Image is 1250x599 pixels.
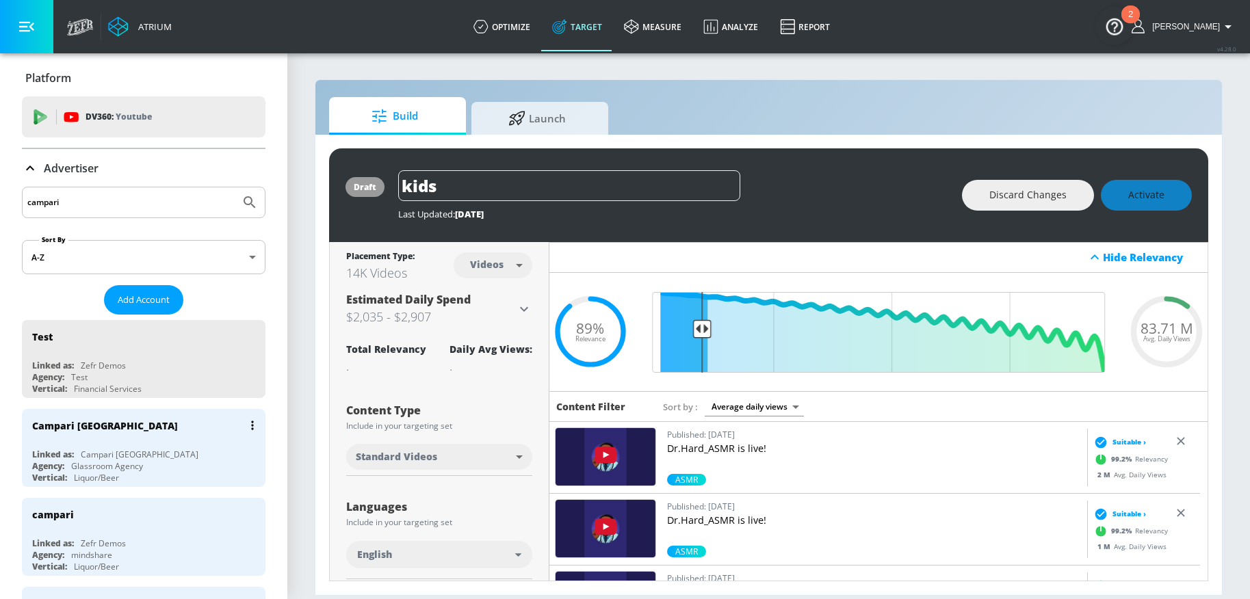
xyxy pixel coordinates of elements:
[22,96,265,137] div: DV360: Youtube
[81,360,126,371] div: Zefr Demos
[346,518,532,527] div: Include in your targeting set
[346,292,532,326] div: Estimated Daily Spend$2,035 - $2,907
[455,208,484,220] span: [DATE]
[667,474,706,485] div: 99.2%
[667,546,706,557] div: 99.2%
[22,409,265,487] div: Campari [GEOGRAPHIC_DATA]Linked as:Campari [GEOGRAPHIC_DATA]Agency:Glassroom AgencyVertical:Liquo...
[346,250,415,265] div: Placement Type:
[346,343,426,356] div: Total Relevancy
[1141,321,1193,336] span: 83.71 M
[556,500,655,557] img: CiwlwoPeXxA
[32,330,53,343] div: Test
[86,109,152,124] p: DV360:
[1090,436,1145,449] div: Suitable ›
[576,321,604,336] span: 89%
[769,2,841,51] a: Report
[575,336,606,343] span: Relevance
[663,401,698,413] span: Sort by
[1090,449,1167,470] div: Relevancy
[22,320,265,398] div: TestLinked as:Zefr DemosAgency:TestVertical:Financial Services
[705,397,804,416] div: Average daily views
[22,498,265,576] div: campariLinked as:Zefr DemosAgency:mindshareVertical:Liquor/Beer
[962,180,1094,211] button: Discard Changes
[1090,470,1166,480] div: Avg. Daily Views
[1110,454,1134,464] span: 99.2 %
[1112,437,1145,447] span: Suitable ›
[74,561,119,572] div: Liquor/Beer
[667,499,1082,546] a: Published: [DATE]Dr.Hard_ASMR is live!
[667,546,706,557] span: ASMR
[133,21,172,33] div: Atrium
[81,449,198,460] div: Campari [GEOGRAPHIC_DATA]
[1090,542,1166,552] div: Avg. Daily Views
[667,427,1082,442] p: Published: [DATE]
[1110,526,1134,536] span: 99.2 %
[118,292,170,308] span: Add Account
[989,187,1067,204] span: Discard Changes
[1097,470,1113,479] span: 2 M
[235,187,265,217] button: Submit Search
[556,400,625,413] h6: Content Filter
[32,549,64,561] div: Agency:
[39,235,68,244] label: Sort By
[667,499,1082,514] p: Published: [DATE]
[541,2,613,51] a: Target
[485,102,589,135] span: Launch
[346,292,471,307] span: Estimated Daily Spend
[71,549,112,561] div: mindshare
[22,59,265,97] div: Platform
[1143,336,1190,343] span: Avg. Daily Views
[463,258,510,270] div: Videos
[346,405,532,416] div: Content Type
[32,360,74,371] div: Linked as:
[32,419,178,432] div: Campari [GEOGRAPHIC_DATA]
[108,16,172,37] a: Atrium
[613,2,692,51] a: measure
[1095,7,1134,45] button: Open Resource Center, 2 new notifications
[1132,18,1236,35] button: [PERSON_NAME]
[1217,45,1236,53] span: v 4.28.0
[667,571,1082,585] p: Published: [DATE]
[645,292,1112,373] input: Final Threshold
[32,383,67,395] div: Vertical:
[1103,250,1200,264] div: Hide Relevancy
[32,561,67,572] div: Vertical:
[1090,521,1167,542] div: Relevancy
[71,460,143,472] div: Glassroom Agency
[32,508,74,521] div: campari
[463,2,541,51] a: optimize
[1147,22,1220,31] span: login as: amanda.cermak@zefr.com
[346,307,516,326] h3: $2,035 - $2,907
[450,343,532,356] div: Daily Avg Views:
[44,161,99,176] p: Advertiser
[74,472,119,483] div: Liquor/Beer
[1090,579,1145,593] div: Suitable ›
[71,371,88,383] div: Test
[346,265,415,281] div: 14K Videos
[32,460,64,472] div: Agency:
[25,70,71,85] p: Platform
[116,109,152,124] p: Youtube
[32,371,64,383] div: Agency:
[356,450,437,464] span: Standard Videos
[1090,507,1145,521] div: Suitable ›
[667,427,1082,474] a: Published: [DATE]Dr.Hard_ASMR is live!
[346,422,532,430] div: Include in your targeting set
[346,541,532,568] div: English
[343,100,447,133] span: Build
[667,474,706,485] span: ASMR
[667,442,1082,455] p: Dr.Hard_ASMR is live!
[74,383,142,395] div: Financial Services
[354,181,376,193] div: draft
[556,428,655,485] img: ZRrNZijIFDY
[549,242,1208,273] div: Hide Relevancy
[32,537,74,549] div: Linked as:
[27,194,235,211] input: Search by name
[22,149,265,187] div: Advertiser
[357,548,392,561] span: English
[667,514,1082,527] p: Dr.Hard_ASMR is live!
[398,208,948,220] div: Last Updated:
